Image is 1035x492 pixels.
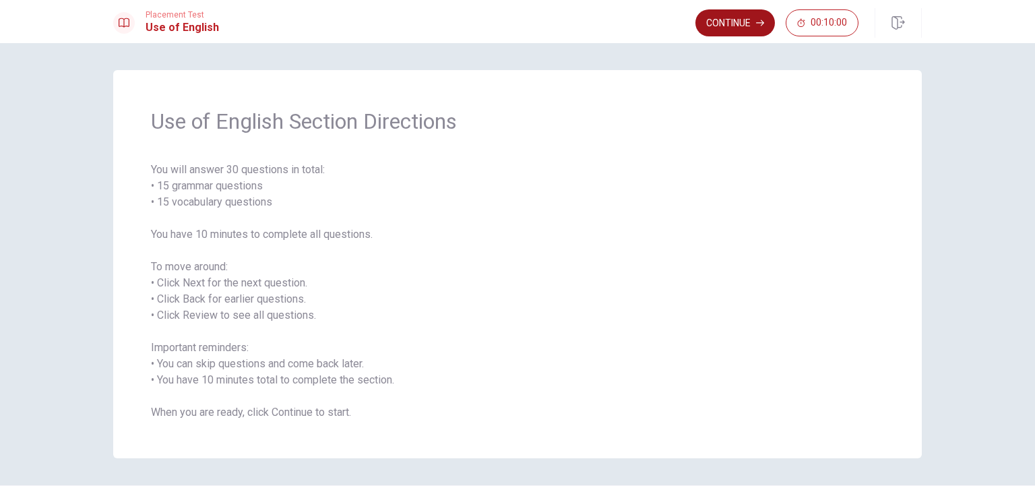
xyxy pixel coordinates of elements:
[786,9,858,36] button: 00:10:00
[811,18,847,28] span: 00:10:00
[695,9,775,36] button: Continue
[146,10,219,20] span: Placement Test
[151,162,884,421] span: You will answer 30 questions in total: • 15 grammar questions • 15 vocabulary questions You have ...
[146,20,219,36] h1: Use of English
[151,108,884,135] span: Use of English Section Directions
